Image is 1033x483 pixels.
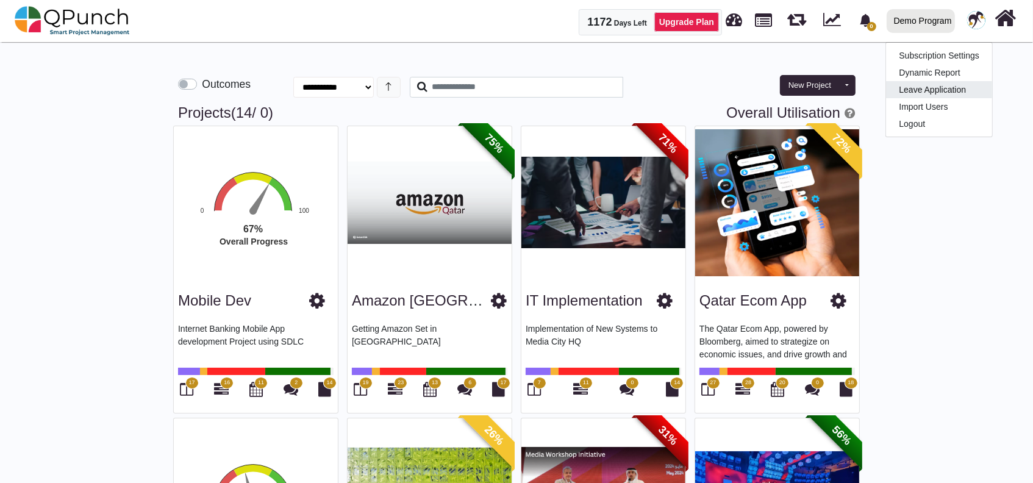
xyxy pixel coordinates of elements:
[384,82,393,91] svg: arrow up
[423,382,437,396] i: Calendar
[528,382,542,396] i: Board
[299,208,309,215] text: 100
[771,382,784,396] i: Calendar
[468,379,471,387] span: 6
[15,2,130,39] img: qpunch-sp.fa6292f.png
[362,379,368,387] span: 19
[779,379,785,387] span: 20
[699,292,807,309] a: Qatar Ecom App
[243,224,263,234] text: 67%
[388,382,402,396] i: Gantt
[201,208,204,215] text: 0
[886,98,992,115] a: Import Users
[886,64,992,81] a: Dynamic Report
[886,81,992,98] a: Leave Application
[867,22,876,31] span: 0
[726,7,743,26] span: Dashboard
[220,237,288,246] text: Overall Progress
[735,382,750,396] i: Gantt
[460,110,528,177] span: 75%
[634,402,702,470] span: 31%
[808,402,876,470] span: 56%
[188,379,195,387] span: 17
[526,292,643,310] h3: IT Implementation
[780,75,840,96] button: New Project
[526,292,643,309] a: IT Implementation
[631,379,634,387] span: 0
[885,42,993,137] ul: avatar
[178,292,251,309] a: Mobile Dev
[674,379,680,387] span: 14
[500,379,506,387] span: 17
[805,382,820,396] i: Punch Discussions
[816,379,819,387] span: 0
[326,379,332,387] span: 14
[250,183,272,213] path: 67 %. Speed.
[214,382,229,396] i: Gantt
[960,1,993,40] a: avatar
[787,6,806,26] span: Sprints
[171,170,360,284] svg: Interactive chart
[840,104,855,121] a: Help
[583,379,589,387] span: 11
[756,8,773,27] span: Projects
[388,387,402,396] a: 23
[178,104,855,122] h3: Projects )
[848,379,854,387] span: 18
[855,9,876,31] div: Notification
[284,382,298,396] i: Punch Discussions
[258,379,264,387] span: 11
[995,7,1017,30] i: Home
[295,379,298,387] span: 2
[171,170,360,284] div: Overall Progress. Highcharts interactive chart.
[852,1,882,39] a: bell fill0
[352,292,491,310] h3: Amazon Qatar
[202,76,251,92] label: Outcomes
[710,379,716,387] span: 27
[894,10,952,32] div: Demo Program
[886,115,992,132] a: Logout
[702,382,715,396] i: Board
[377,77,401,98] button: arrow up
[224,379,230,387] span: 16
[352,323,507,359] p: Getting Amazon Set in [GEOGRAPHIC_DATA]
[352,292,562,309] a: Amazon [GEOGRAPHIC_DATA]
[726,104,840,121] a: Overall Utilisation
[745,379,751,387] span: 28
[181,382,194,396] i: Board
[817,1,852,41] div: Dynamic Report
[654,12,719,32] a: Upgrade Plan
[886,47,992,64] a: Subscription Settings
[699,292,807,310] h3: Qatar Ecom App
[666,382,679,396] i: Document Library
[319,382,332,396] i: Document Library
[460,402,528,470] span: 26%
[526,323,681,359] p: Implementation of New Systems to Media City HQ
[634,110,702,177] span: 71%
[587,16,612,28] span: 1172
[573,382,588,396] i: Roadmap
[178,323,334,359] p: Internet Banking Mobile App development Project using SDLC
[252,104,268,121] span: Archived
[699,323,855,359] p: The Qatar Ecom App, powered by Bloomberg, aimed to strategize on economic issues, and drive growt...
[493,382,506,396] i: Document Library
[967,11,985,29] img: avatar
[881,1,960,41] a: Demo Program
[967,11,985,29] span: Demo Support
[354,382,368,396] i: Board
[249,382,263,396] i: Calendar
[859,14,872,27] svg: bell fill
[231,104,252,121] span: Active
[398,379,404,387] span: 23
[457,382,472,396] i: Punch Discussions
[614,19,647,27] span: Days Left
[178,292,251,310] h3: Mobile Dev
[538,379,541,387] span: 7
[735,387,750,396] a: 28
[432,379,438,387] span: 13
[840,382,853,396] i: Document Library
[620,382,634,396] i: Punch Discussions
[808,110,876,177] span: 72%
[573,387,588,396] a: 11
[214,387,229,396] a: 16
